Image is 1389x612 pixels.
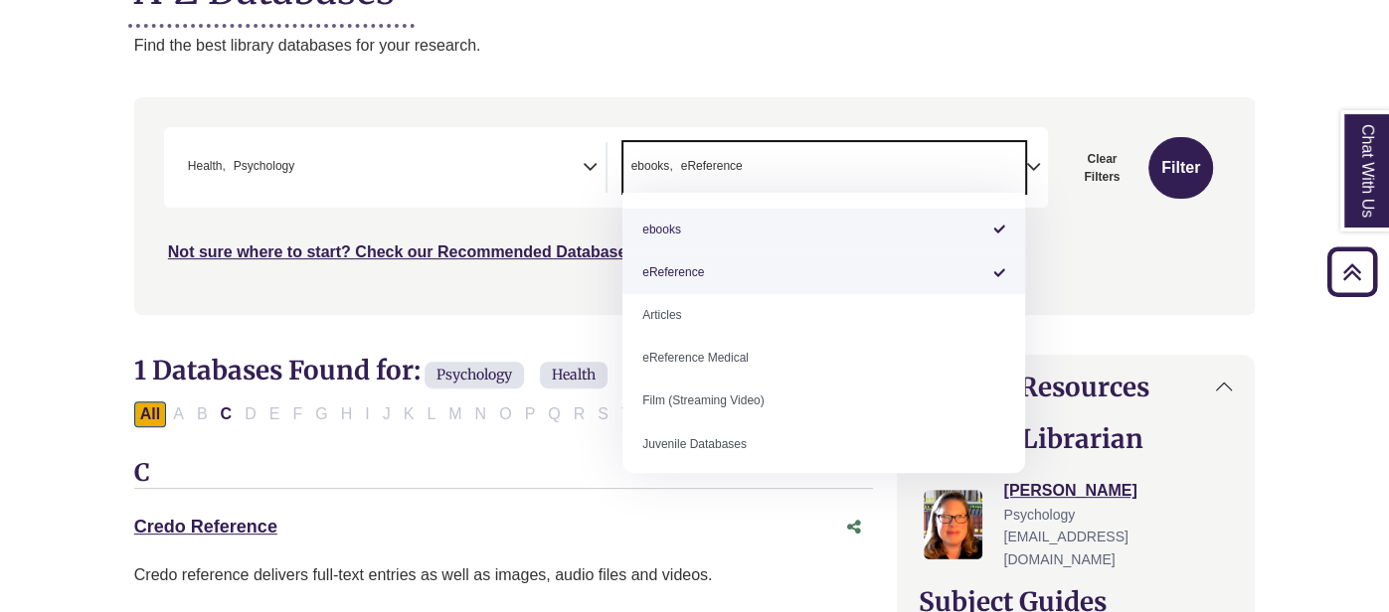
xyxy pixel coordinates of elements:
button: Submit for Search Results [1148,137,1213,199]
li: Articles [622,294,1025,337]
span: Psychology [234,157,294,176]
p: Find the best library databases for your research. [134,33,1255,59]
span: Psychology [425,362,524,388]
span: Health [540,362,608,388]
textarea: Search [747,161,756,177]
span: Psychology [1003,507,1075,523]
li: eReference [622,251,1025,294]
span: ebooks [631,157,673,176]
li: ebooks [623,157,673,176]
button: Subject Resources [898,356,1254,418]
li: eReference [673,157,743,176]
p: Credo reference delivers full-text entries as well as images, audio files and videos. [134,562,874,588]
button: Filter Results C [215,401,239,427]
li: Film (Streaming Video) [622,380,1025,422]
span: 1 Databases Found for: [134,354,421,386]
button: Share this database [833,509,873,546]
li: Health [180,157,226,176]
span: eReference [681,157,743,176]
nav: Search filters [134,97,1255,314]
div: Alpha-list to filter by first letter of database name [134,404,806,421]
li: eReference Medical [622,337,1025,380]
button: All [134,401,166,427]
h2: Liaison Librarian [918,423,1234,454]
span: [EMAIL_ADDRESS][DOMAIN_NAME] [1003,529,1128,566]
textarea: Search [298,161,307,177]
span: Health [188,157,226,176]
a: [PERSON_NAME] [1003,482,1136,499]
li: ebooks [622,209,1025,251]
li: Juvenile Databases [622,423,1025,466]
button: Clear Filters [1060,137,1143,199]
a: Not sure where to start? Check our Recommended Databases. [168,243,640,260]
h3: C [134,459,874,489]
li: Psychology [226,157,294,176]
img: Jessica Moore [924,490,983,559]
a: Back to Top [1320,258,1384,285]
a: Credo Reference [134,517,277,536]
